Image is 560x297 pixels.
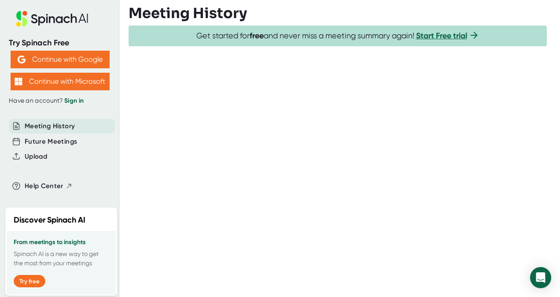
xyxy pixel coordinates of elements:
button: Try free [14,275,45,287]
button: Upload [25,152,47,162]
span: Get started for and never miss a meeting summary again! [196,31,479,41]
b: free [250,31,264,41]
div: Open Intercom Messenger [530,267,551,288]
p: Spinach AI is a new way to get the most from your meetings [14,249,109,268]
button: Help Center [25,181,73,191]
h2: Discover Spinach AI [14,214,85,226]
div: Have an account? [9,97,111,105]
div: Try Spinach Free [9,38,111,48]
h3: Meeting History [129,5,247,22]
a: Sign in [64,97,84,104]
button: Future Meetings [25,137,77,147]
button: Continue with Google [11,51,110,68]
span: Help Center [25,181,63,191]
button: Continue with Microsoft [11,73,110,90]
a: Start Free trial [416,31,467,41]
h3: From meetings to insights [14,239,109,246]
button: Meeting History [25,121,75,131]
img: Aehbyd4JwY73AAAAAElFTkSuQmCC [18,56,26,63]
